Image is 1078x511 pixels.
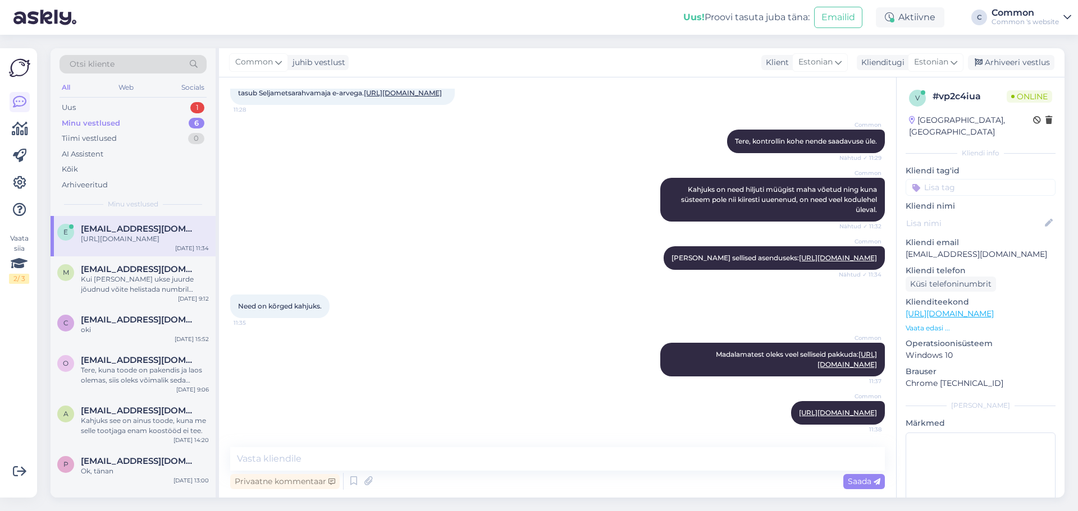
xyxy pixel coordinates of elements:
p: Kliendi tag'id [906,165,1056,177]
span: padarints@gmail.com [81,456,198,466]
div: Aktiivne [876,7,944,27]
div: 2 / 3 [9,274,29,284]
div: [DATE] 14:20 [173,436,209,444]
span: [PERSON_NAME] sellised asenduseks: [672,254,877,262]
div: Uus [62,102,76,113]
div: Privaatne kommentaar [230,474,340,489]
div: Küsi telefoninumbrit [906,277,996,292]
div: Arhiveeritud [62,179,108,191]
span: 11:28 [234,105,276,114]
div: 1 [190,102,204,113]
span: Common [839,392,881,400]
p: Kliendi telefon [906,265,1056,277]
span: 11:35 [234,319,276,327]
a: [URL][DOMAIN_NAME] [364,89,442,97]
p: Brauser [906,366,1056,378]
div: Kliendi info [906,148,1056,158]
div: [DATE] 13:00 [173,476,209,485]
div: Vaata siia [9,233,29,284]
p: Kliendi email [906,237,1056,248]
span: Common [839,121,881,129]
a: [URL][DOMAIN_NAME] [799,254,877,262]
span: a [63,409,68,418]
a: [URL][DOMAIN_NAME] [906,309,994,319]
div: Arhiveeri vestlus [968,55,1054,70]
p: [EMAIL_ADDRESS][DOMAIN_NAME] [906,248,1056,260]
div: [URL][DOMAIN_NAME] [81,234,209,244]
div: [DATE] 9:06 [176,385,209,394]
span: Common [839,334,881,342]
p: Chrome [TECHNICAL_ID] [906,378,1056,389]
span: Madalamatest oleks veel selliseid pakkuda: [716,350,877,369]
div: Kui [PERSON_NAME] ukse juurde jõudnud võite helistada numbril 5022278. [81,274,209,294]
span: e [63,228,68,236]
span: o [63,359,68,367]
span: Otsi kliente [70,58,115,70]
b: Uus! [683,12,705,22]
span: Need on kõrged kahjuks. [238,302,322,310]
span: oliversassi35@gmail.com [81,355,198,365]
span: Nähtud ✓ 11:32 [839,222,881,231]
a: [URL][DOMAIN_NAME] [799,408,877,417]
div: AI Assistent [62,149,103,160]
span: 11:37 [839,377,881,385]
button: Emailid [814,7,862,28]
div: 0 [188,133,204,144]
span: Tere, kontrollin kohe nende saadavuse üle. [735,137,877,145]
div: Tere, kuna toode on pakendis ja laos olemas, siis oleks võimalik seda pakendist piiluda, kuid lah... [81,365,209,385]
div: C [971,10,987,25]
div: oki [81,325,209,335]
span: Kahjuks on need hiljuti müügist maha võetud ning kuna süsteem pole nii kiiresti uuenenud, on need... [681,185,879,214]
div: Minu vestlused [62,118,120,129]
span: Estonian [798,56,833,68]
span: v [915,94,920,102]
div: [DATE] 11:34 [175,244,209,252]
img: Askly Logo [9,57,30,79]
span: Estonian [914,56,948,68]
span: Nähtud ✓ 11:34 [839,270,881,279]
span: Nähtud ✓ 11:29 [839,154,881,162]
span: c [63,319,68,327]
span: carmel.vilde123@gmail.com [81,315,198,325]
div: Socials [179,80,207,95]
div: Klient [761,57,789,68]
span: m [63,268,69,277]
span: Common [839,237,881,246]
a: CommonCommon 's website [992,8,1071,26]
span: p [63,460,68,468]
p: Vaata edasi ... [906,323,1056,333]
div: Web [116,80,136,95]
div: Klienditugi [857,57,905,68]
div: [GEOGRAPHIC_DATA], [GEOGRAPHIC_DATA] [909,114,1033,138]
div: Common [992,8,1059,17]
p: Kliendi nimi [906,200,1056,212]
p: Märkmed [906,417,1056,429]
span: Common [839,169,881,177]
p: Operatsioonisüsteem [906,338,1056,349]
span: Minu vestlused [108,199,158,209]
input: Lisa tag [906,179,1056,196]
span: Saada [848,476,880,486]
span: Common [235,56,273,68]
input: Lisa nimi [906,217,1043,229]
div: 6 [189,118,204,129]
div: Kahjuks see on ainus toode, kuna me selle tootjaga enam koostööd ei tee. [81,416,209,436]
div: All [60,80,72,95]
span: eda.naaber@seljametsarahvamaja.parnu.ee [81,224,198,234]
span: alla771029@gmail.com [81,406,198,416]
p: Windows 10 [906,349,1056,361]
div: Kõik [62,164,78,175]
div: juhib vestlust [288,57,345,68]
div: # vp2c4iua [933,90,1007,103]
div: [DATE] 15:52 [175,335,209,343]
div: Ok, tänan [81,466,209,476]
div: Tiimi vestlused [62,133,117,144]
div: [DATE] 9:12 [178,294,209,303]
div: [PERSON_NAME] [906,400,1056,411]
span: 11:38 [839,425,881,434]
p: Klienditeekond [906,296,1056,308]
span: maarjaaloe@hot.ee [81,264,198,274]
span: Online [1007,90,1052,103]
div: Common 's website [992,17,1059,26]
div: Proovi tasuta juba täna: [683,11,810,24]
